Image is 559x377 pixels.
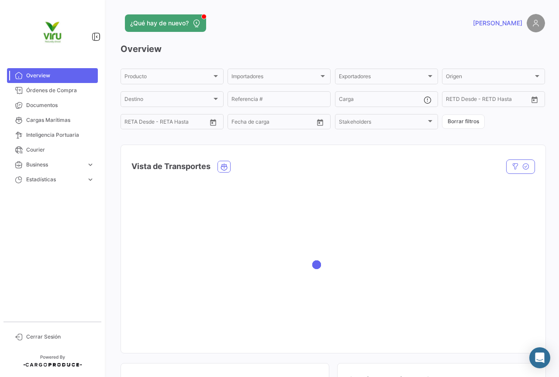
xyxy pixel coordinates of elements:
a: Documentos [7,98,98,113]
button: Ocean [218,161,230,172]
span: Importadores [231,75,319,81]
input: Desde [231,120,247,126]
span: Origen [446,75,533,81]
span: Exportadores [339,75,426,81]
span: Documentos [26,101,94,109]
span: expand_more [86,176,94,183]
button: Borrar filtros [442,114,485,129]
input: Desde [446,97,462,104]
span: Órdenes de Compra [26,86,94,94]
span: Business [26,161,83,169]
button: Open calendar [207,116,220,129]
span: Stakeholders [339,120,426,126]
h3: Overview [121,43,545,55]
span: Courier [26,146,94,154]
a: Overview [7,68,98,83]
span: Cerrar Sesión [26,333,94,341]
h4: Vista de Transportes [131,160,210,173]
button: Open calendar [528,93,541,106]
span: Estadísticas [26,176,83,183]
span: expand_more [86,161,94,169]
a: Inteligencia Portuaria [7,128,98,142]
span: Cargas Marítimas [26,116,94,124]
img: viru.png [31,10,74,54]
span: Destino [124,97,212,104]
input: Hasta [253,120,293,126]
span: ¿Qué hay de nuevo? [130,19,189,28]
a: Órdenes de Compra [7,83,98,98]
input: Hasta [146,120,186,126]
img: placeholder-user.png [527,14,545,32]
div: Abrir Intercom Messenger [529,347,550,368]
span: Overview [26,72,94,80]
input: Desde [124,120,140,126]
input: Hasta [468,97,507,104]
span: Producto [124,75,212,81]
span: [PERSON_NAME] [473,19,522,28]
button: Open calendar [314,116,327,129]
span: Inteligencia Portuaria [26,131,94,139]
button: ¿Qué hay de nuevo? [125,14,206,32]
a: Cargas Marítimas [7,113,98,128]
a: Courier [7,142,98,157]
